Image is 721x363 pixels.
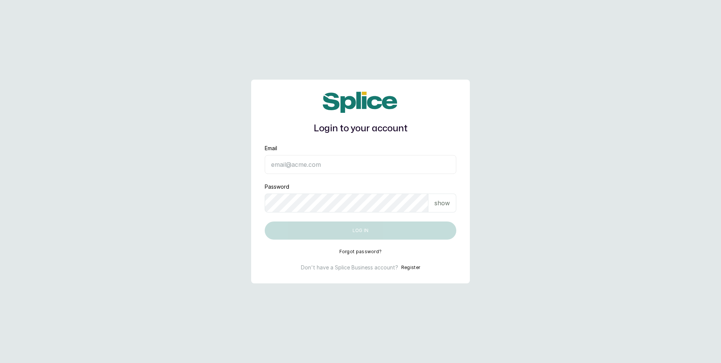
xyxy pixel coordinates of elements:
button: Forgot password? [339,249,382,255]
label: Password [265,183,289,191]
input: email@acme.com [265,155,456,174]
button: Log in [265,221,456,240]
p: show [434,198,450,208]
h1: Login to your account [265,122,456,135]
label: Email [265,145,277,152]
button: Register [401,264,420,271]
p: Don't have a Splice Business account? [301,264,398,271]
